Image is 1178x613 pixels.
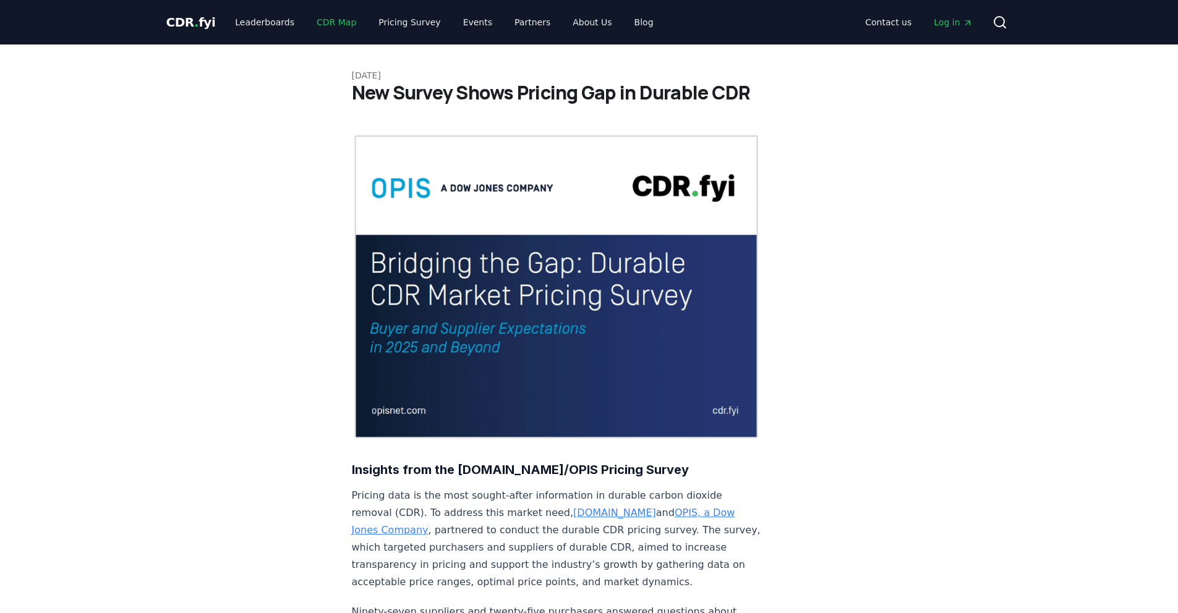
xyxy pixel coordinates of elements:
[453,11,502,33] a: Events
[225,11,663,33] nav: Main
[505,11,560,33] a: Partners
[194,15,198,30] span: .
[855,11,921,33] a: Contact us
[934,16,972,28] span: Log in
[563,11,621,33] a: About Us
[924,11,982,33] a: Log in
[166,14,216,31] a: CDR.fyi
[352,82,827,104] h1: New Survey Shows Pricing Gap in Durable CDR
[352,69,827,82] p: [DATE]
[225,11,304,33] a: Leaderboards
[573,507,656,518] a: [DOMAIN_NAME]
[369,11,450,33] a: Pricing Survey
[352,462,689,477] strong: Insights from the [DOMAIN_NAME]/OPIS Pricing Survey
[625,11,664,33] a: Blog
[166,15,216,30] span: CDR fyi
[352,133,761,440] img: blog post image
[352,487,761,591] p: Pricing data is the most sought-after information in durable carbon dioxide removal (CDR). To add...
[855,11,982,33] nav: Main
[307,11,366,33] a: CDR Map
